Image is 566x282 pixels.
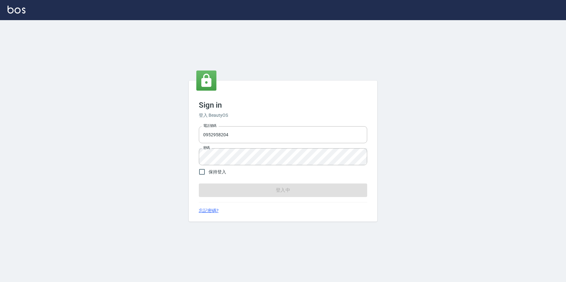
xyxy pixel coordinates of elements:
img: Logo [8,6,25,14]
h3: Sign in [199,101,367,110]
h6: 登入 BeautyOS [199,112,367,119]
span: 保持登入 [209,169,226,175]
label: 密碼 [203,145,210,150]
label: 電話號碼 [203,123,216,128]
a: 忘記密碼? [199,207,219,214]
